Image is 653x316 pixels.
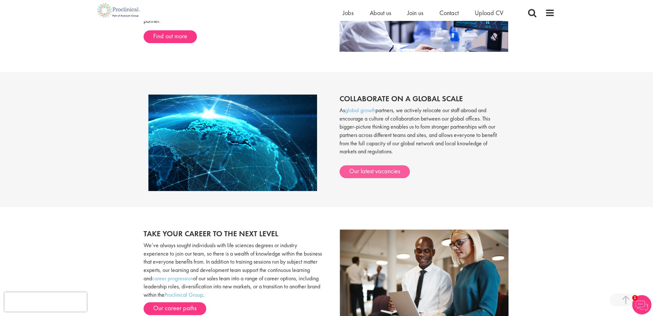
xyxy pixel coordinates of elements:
a: Our latest vacancies [340,165,410,178]
a: Jobs [343,9,354,17]
p: We’ve always sought individuals with life sciences degrees or industry experience to join our tea... [144,241,322,299]
a: Proclinical Group [164,291,203,298]
a: Our career paths [144,302,206,315]
a: Contact [439,9,459,17]
h2: Collaborate on a global scale [340,95,505,103]
span: 1 [632,295,638,301]
a: Join us [407,9,423,17]
iframe: reCAPTCHA [4,292,87,311]
h2: Take your career to the next level [144,230,322,238]
p: As partners, we actively relocate our staff abroad and encourage a culture of collaboration betwe... [340,106,505,162]
a: global growth [345,106,375,114]
a: About us [370,9,391,17]
img: Chatbot [632,295,651,314]
a: Find out more [144,30,197,43]
a: career progression [152,275,193,282]
a: Upload CV [475,9,503,17]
